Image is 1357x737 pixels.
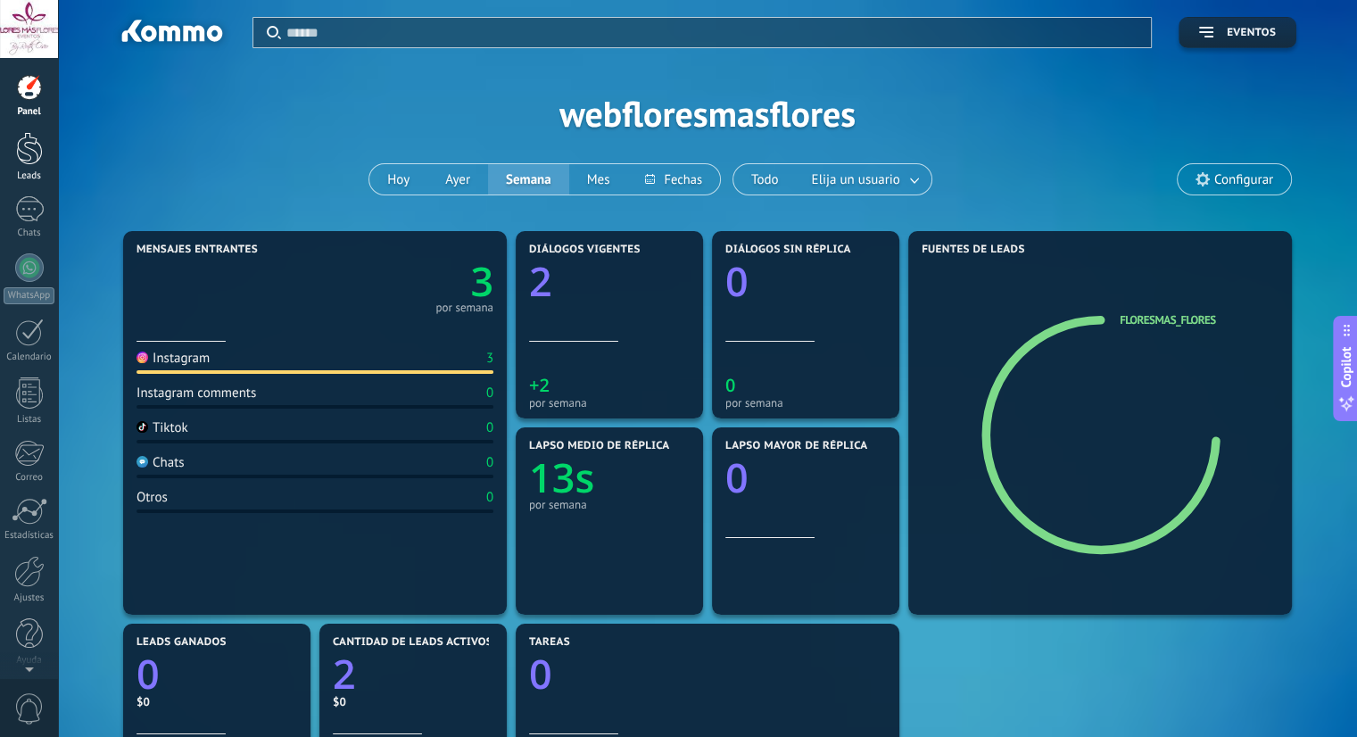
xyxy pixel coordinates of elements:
[4,352,55,363] div: Calendario
[627,164,719,195] button: Fechas
[529,636,570,649] span: Tareas
[137,647,297,701] a: 0
[922,244,1025,256] span: Fuentes de leads
[725,244,851,256] span: Diálogos sin réplica
[529,373,550,397] text: +2
[529,254,552,309] text: 2
[137,456,148,468] img: Chats
[725,396,886,410] div: por semana
[4,106,55,118] div: Panel
[137,352,148,363] img: Instagram
[529,440,670,452] span: Lapso medio de réplica
[4,530,55,542] div: Estadísticas
[470,254,493,309] text: 3
[725,440,867,452] span: Lapso mayor de réplica
[529,244,641,256] span: Diálogos vigentes
[529,396,690,410] div: por semana
[137,647,160,701] text: 0
[488,164,569,195] button: Semana
[486,350,493,367] div: 3
[725,373,735,397] text: 0
[486,385,493,402] div: 0
[333,647,356,701] text: 2
[733,164,797,195] button: Todo
[1337,347,1355,388] span: Copilot
[4,170,55,182] div: Leads
[137,454,185,471] div: Chats
[137,419,188,436] div: Tiktok
[808,168,904,192] span: Elija un usuario
[137,244,258,256] span: Mensajes entrantes
[725,451,749,505] text: 0
[797,164,931,195] button: Elija un usuario
[4,414,55,426] div: Listas
[529,498,690,511] div: por semana
[725,254,749,309] text: 0
[137,694,297,709] div: $0
[4,472,55,484] div: Correo
[4,592,55,604] div: Ajustes
[1120,312,1216,327] a: floresmas_flores
[137,489,168,506] div: Otros
[486,454,493,471] div: 0
[529,451,594,505] text: 13s
[137,421,148,433] img: Tiktok
[369,164,427,195] button: Hoy
[529,647,552,701] text: 0
[529,647,886,701] a: 0
[569,164,628,195] button: Mes
[486,419,493,436] div: 0
[1214,172,1273,187] span: Configurar
[4,287,54,304] div: WhatsApp
[137,385,256,402] div: Instagram comments
[315,254,493,309] a: 3
[1227,27,1276,39] span: Eventos
[435,303,493,312] div: por semana
[486,489,493,506] div: 0
[333,636,492,649] span: Cantidad de leads activos
[333,694,493,709] div: $0
[137,636,227,649] span: Leads ganados
[1179,17,1296,48] button: Eventos
[137,350,210,367] div: Instagram
[427,164,488,195] button: Ayer
[4,228,55,239] div: Chats
[333,647,493,701] a: 2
